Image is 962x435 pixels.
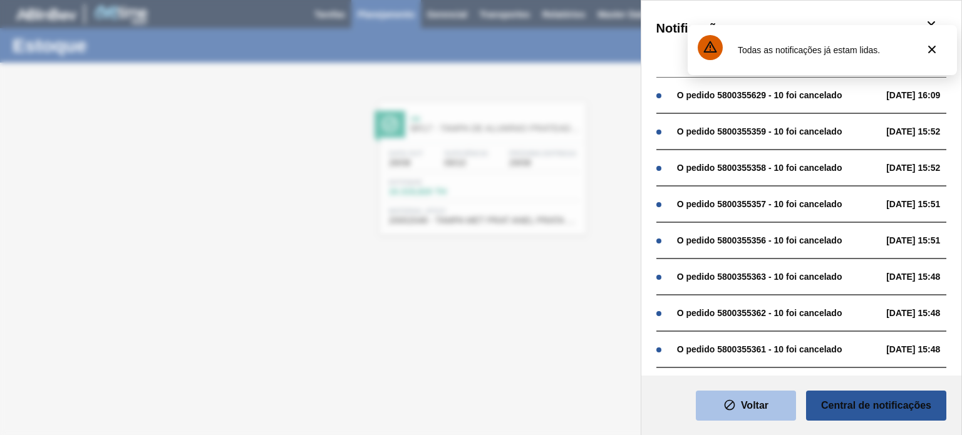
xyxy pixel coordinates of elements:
[677,308,880,318] div: O pedido 5800355362 - 10 foi cancelado
[677,199,880,209] div: O pedido 5800355357 - 10 foi cancelado
[886,163,959,173] span: [DATE] 15:52
[677,90,880,100] div: O pedido 5800355629 - 10 foi cancelado
[677,163,880,173] div: O pedido 5800355358 - 10 foi cancelado
[886,308,959,318] span: [DATE] 15:48
[886,272,959,282] span: [DATE] 15:48
[677,126,880,136] div: O pedido 5800355359 - 10 foi cancelado
[677,344,880,354] div: O pedido 5800355361 - 10 foi cancelado
[886,344,959,354] span: [DATE] 15:48
[886,90,959,100] span: [DATE] 16:09
[886,126,959,136] span: [DATE] 15:52
[677,272,880,282] div: O pedido 5800355363 - 10 foi cancelado
[886,199,959,209] span: [DATE] 15:51
[677,235,880,245] div: O pedido 5800355356 - 10 foi cancelado
[886,235,959,245] span: [DATE] 15:51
